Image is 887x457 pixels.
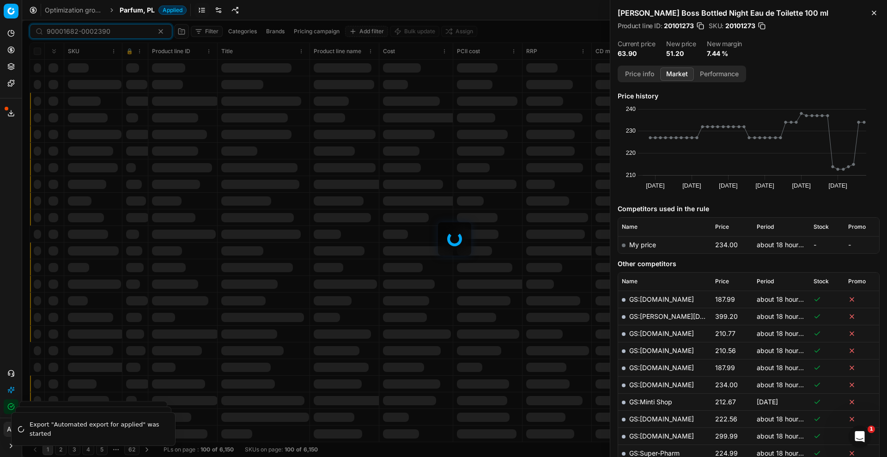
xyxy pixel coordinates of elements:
[814,223,829,231] span: Stock
[629,241,656,249] span: My price
[45,6,187,15] nav: breadcrumb
[810,236,844,253] td: -
[666,41,696,47] dt: New price
[757,278,774,285] span: Period
[629,312,747,320] a: GS:[PERSON_NAME][DOMAIN_NAME]
[626,127,636,134] text: 230
[666,49,696,58] dd: 51.20
[757,364,815,372] span: about 18 hours ago
[120,6,155,15] span: Parfum, PL
[158,6,187,15] span: Applied
[629,364,694,372] a: GS:[DOMAIN_NAME]
[849,426,871,448] iframe: Intercom live chat
[709,23,723,29] span: SKU :
[664,21,694,30] span: 20101273
[629,295,694,303] a: GS:[DOMAIN_NAME]
[629,398,672,406] a: GS:Minti Shop
[725,21,755,30] span: 20101273
[618,204,880,213] h5: Competitors used in the rule
[719,182,737,189] text: [DATE]
[792,182,811,189] text: [DATE]
[629,347,694,354] a: GS:[DOMAIN_NAME]
[629,329,694,337] a: GS:[DOMAIN_NAME]
[715,278,729,285] span: Price
[757,329,815,337] span: about 18 hours ago
[715,415,737,423] span: 222.56
[757,312,815,320] span: about 18 hours ago
[715,312,738,320] span: 399.20
[757,241,815,249] span: about 18 hours ago
[757,432,815,440] span: about 18 hours ago
[120,6,187,15] span: Parfum, PLApplied
[694,67,745,81] button: Performance
[715,241,738,249] span: 234.00
[629,432,694,440] a: GS:[DOMAIN_NAME]
[757,449,815,457] span: about 18 hours ago
[757,398,778,406] span: [DATE]
[618,23,662,29] span: Product line ID :
[618,259,880,268] h5: Other competitors
[626,149,636,156] text: 220
[715,449,738,457] span: 224.99
[757,347,815,354] span: about 18 hours ago
[45,6,104,15] a: Optimization groups
[707,41,742,47] dt: New margin
[629,415,694,423] a: GS:[DOMAIN_NAME]
[814,278,829,285] span: Stock
[618,49,655,58] dd: 63.90
[626,171,636,178] text: 210
[715,223,729,231] span: Price
[848,278,866,285] span: Promo
[715,347,736,354] span: 210.56
[757,223,774,231] span: Period
[660,67,694,81] button: Market
[629,381,694,389] a: GS:[DOMAIN_NAME]
[4,422,18,437] button: AB
[715,295,735,303] span: 187.99
[715,364,735,372] span: 187.99
[622,278,638,285] span: Name
[844,236,879,253] td: -
[715,329,735,337] span: 210.77
[682,182,701,189] text: [DATE]
[755,182,774,189] text: [DATE]
[757,415,815,423] span: about 18 hours ago
[715,398,736,406] span: 212.67
[619,67,660,81] button: Price info
[618,91,880,101] h5: Price history
[629,449,680,457] a: GS:Super-Pharm
[868,426,875,433] span: 1
[707,49,742,58] dd: 7.44 %
[829,182,847,189] text: [DATE]
[757,381,815,389] span: about 18 hours ago
[618,41,655,47] dt: Current price
[622,223,638,231] span: Name
[618,7,880,18] h2: [PERSON_NAME] Boss Bottled Night Eau de Toilette 100 ml
[626,105,636,112] text: 240
[848,223,866,231] span: Promo
[757,295,815,303] span: about 18 hours ago
[715,381,738,389] span: 234.00
[646,182,664,189] text: [DATE]
[30,420,164,438] div: Export "Automated export for applied" was started
[715,432,738,440] span: 299.99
